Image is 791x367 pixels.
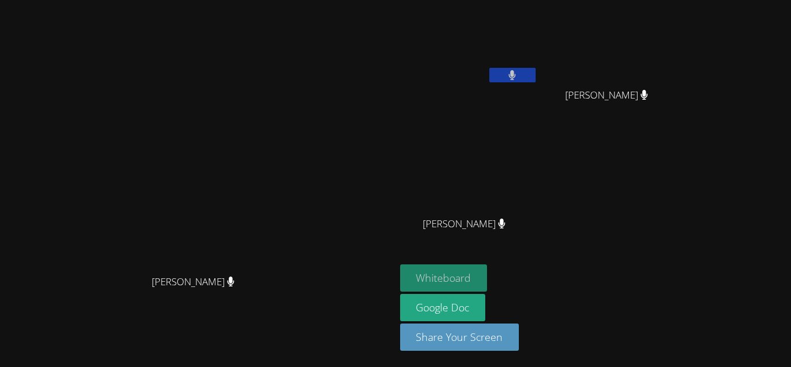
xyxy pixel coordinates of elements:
[400,294,486,321] a: Google Doc
[400,264,488,292] button: Whiteboard
[423,216,506,232] span: [PERSON_NAME]
[152,274,235,290] span: [PERSON_NAME]
[400,324,519,351] button: Share Your Screen
[565,87,648,104] span: [PERSON_NAME]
